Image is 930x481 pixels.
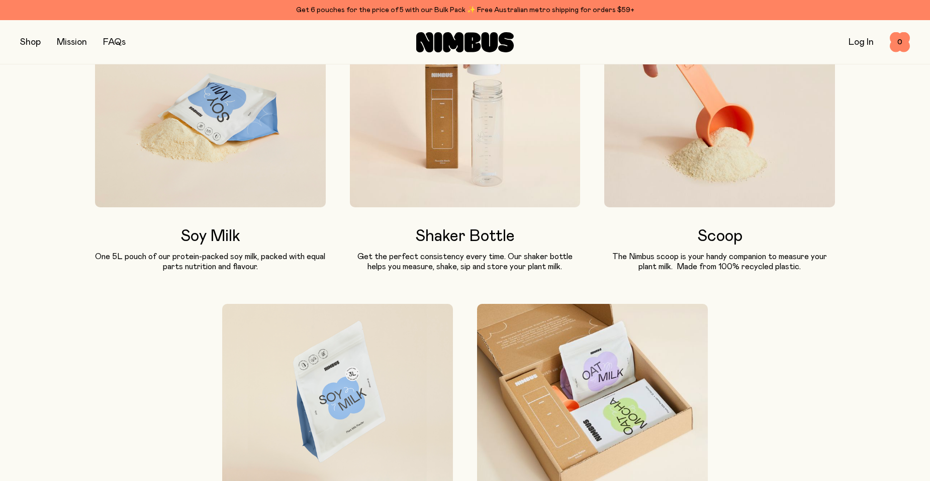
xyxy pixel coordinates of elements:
[350,23,581,207] img: Nimbus Shaker Bottle with lid being lifted off
[57,38,87,47] a: Mission
[890,32,910,52] button: 0
[604,23,835,207] img: Nimbus scoop with powder
[350,252,581,272] p: Get the perfect consistency every time. Our shaker bottle helps you measure, shake, sip and store...
[604,252,835,272] p: The Nimbus scoop is your handy companion to measure your plant milk. Made from 100% recycled plas...
[95,227,326,246] h3: Soy Milk
[350,227,581,246] h3: Shaker Bottle
[95,252,326,272] p: One 5L pouch of our protein-packed soy milk, packed with equal parts nutrition and flavour.
[849,38,874,47] a: Log In
[20,4,910,16] div: Get 6 pouches for the price of 5 with our Bulk Pack ✨ Free Australian metro shipping for orders $59+
[604,227,835,246] h3: Scoop
[103,38,126,47] a: FAQs
[95,23,326,207] img: Soy Milk Powder Flowing Out of Pouch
